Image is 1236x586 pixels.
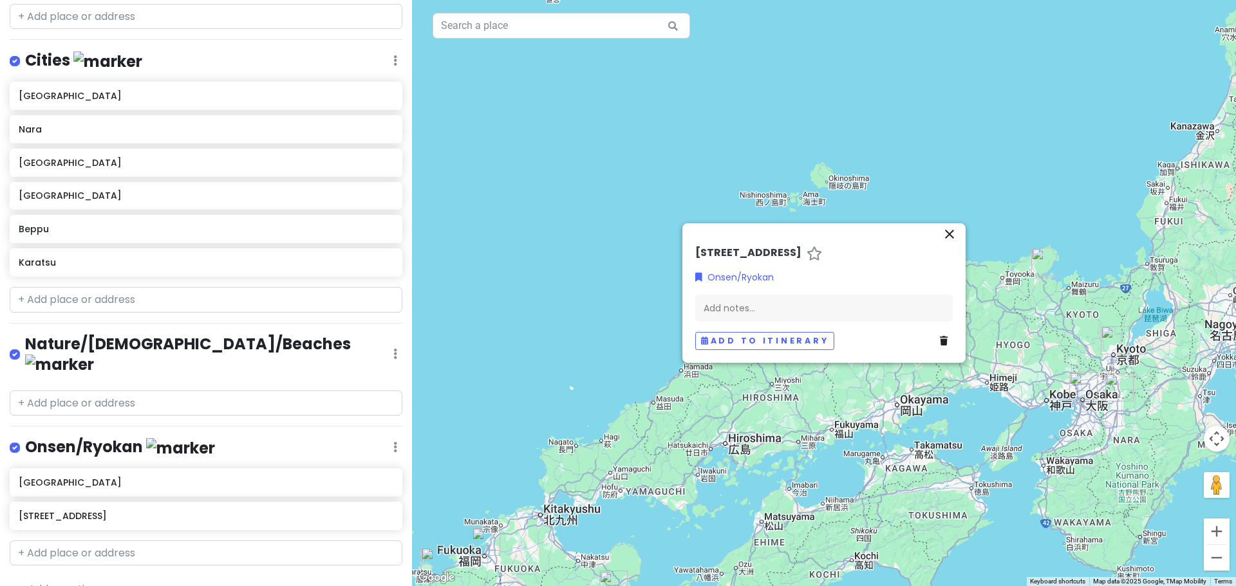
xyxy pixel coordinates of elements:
[1204,545,1230,571] button: Zoom out
[1100,368,1139,407] div: Nara
[19,90,393,102] h6: [GEOGRAPHIC_DATA]
[19,510,393,522] h6: [STREET_ADDRESS]
[73,51,142,71] img: marker
[1204,518,1230,544] button: Zoom in
[1030,577,1085,586] button: Keyboard shortcuts
[10,390,402,416] input: + Add place or address
[19,223,393,235] h6: Beppu
[942,226,957,242] i: close
[19,124,393,135] h6: Nara
[1204,472,1230,498] button: Drag Pegman onto the map to open Street View
[695,270,774,284] a: Onsen/Ryokan
[19,477,393,488] h6: [GEOGRAPHIC_DATA]
[1026,243,1065,281] div: Hotel Kitanoya
[1064,367,1103,405] div: Osaka
[10,287,402,313] input: + Add place or address
[1214,578,1232,585] a: Terms (opens in new tab)
[19,257,393,268] h6: Karatsu
[25,50,142,71] h4: Cities
[1093,578,1206,585] span: Map data ©2025 Google, TMap Mobility
[416,542,454,581] div: Karatsu
[10,4,402,30] input: + Add place or address
[941,226,958,246] button: Close
[415,569,458,586] a: Open this area in Google Maps (opens a new window)
[940,334,953,348] a: Delete place
[433,13,690,39] input: Search a place
[695,246,801,260] h6: [STREET_ADDRESS]
[19,190,393,201] h6: [GEOGRAPHIC_DATA]
[25,437,215,458] h4: Onsen/Ryokan
[695,295,953,322] div: Add notes...
[19,157,393,169] h6: [GEOGRAPHIC_DATA]
[25,354,94,374] img: marker
[25,334,393,375] h4: Nature/[DEMOGRAPHIC_DATA]/Beaches
[467,522,505,561] div: Fukuoka
[415,569,458,586] img: Google
[1204,426,1230,452] button: Map camera controls
[1096,321,1134,360] div: Kyoto
[10,540,402,566] input: + Add place or address
[695,332,834,351] button: Add to itinerary
[807,246,822,263] a: Star place
[146,438,215,458] img: marker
